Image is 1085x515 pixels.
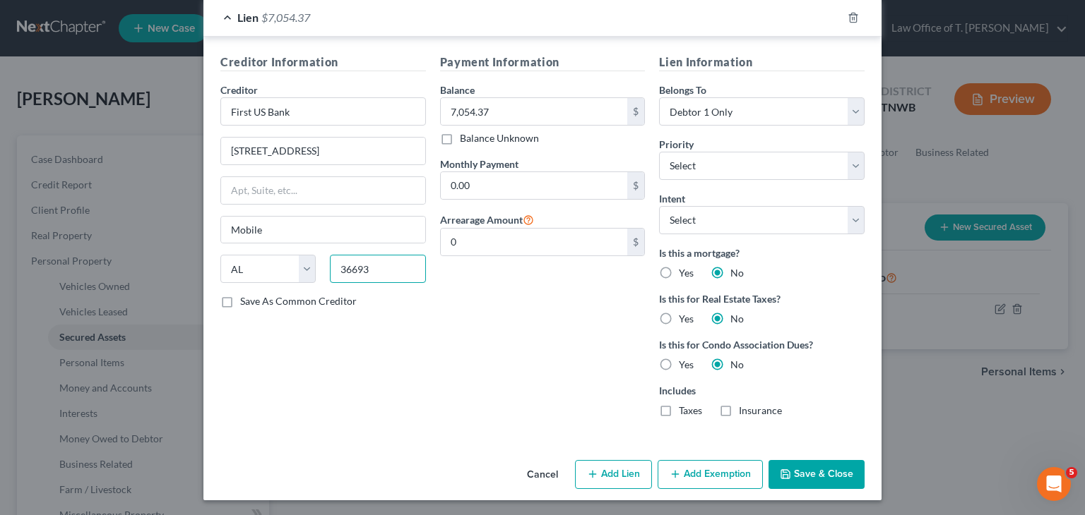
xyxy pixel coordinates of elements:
input: Apt, Suite, etc... [221,177,425,204]
label: No [730,266,744,280]
div: $ [627,172,644,199]
input: Enter city... [221,217,425,243]
label: Arrearage Amount [440,211,534,228]
input: 0.00 [441,172,628,199]
button: Add Exemption [658,460,763,490]
label: No [730,312,744,326]
label: Balance Unknown [460,131,539,145]
label: Balance [440,83,475,97]
label: Yes [679,358,694,372]
input: 0.00 [441,229,628,255]
label: No [730,358,744,372]
iframe: Intercom live chat [1037,467,1071,501]
label: Is this for Condo Association Dues? [659,337,865,352]
input: Search creditor by name... [220,97,426,126]
span: Belongs To [659,84,706,96]
label: Is this a mortgage? [659,246,865,260]
label: Includes [659,383,865,398]
input: Enter zip... [330,255,425,283]
input: Enter address... [221,138,425,164]
label: Save As Common Creditor [240,294,357,308]
label: Yes [679,312,694,326]
span: Creditor [220,84,258,96]
label: Yes [679,266,694,280]
span: $7,054.37 [261,11,310,24]
label: Insurance [739,404,782,418]
label: Intent [659,191,685,206]
label: Monthly Payment [440,157,518,171]
button: Add Lien [575,460,652,490]
span: Priority [659,138,694,150]
span: Lien [237,11,259,24]
h5: Creditor Information [220,54,426,71]
div: $ [627,229,644,255]
input: 0.00 [441,98,628,125]
button: Cancel [516,461,569,490]
button: Save & Close [769,460,865,490]
label: Taxes [679,404,702,418]
div: $ [627,98,644,125]
h5: Lien Information [659,54,865,71]
span: 5 [1066,467,1077,478]
h5: Payment Information [440,54,646,71]
label: Is this for Real Estate Taxes? [659,291,865,306]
